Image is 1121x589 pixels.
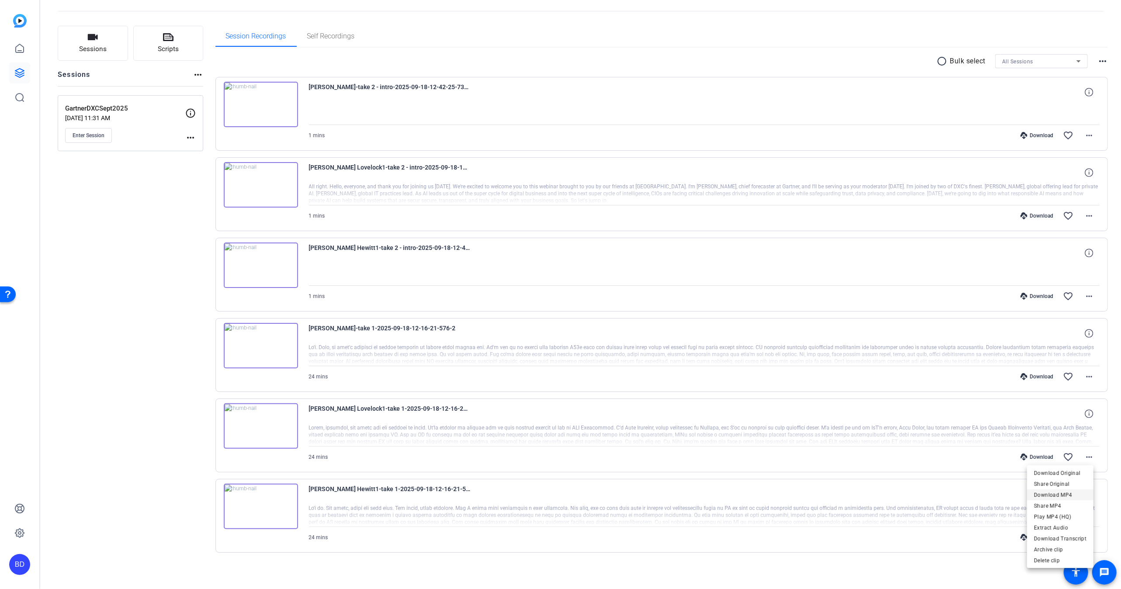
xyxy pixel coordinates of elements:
[1034,512,1086,522] span: Play MP4 (HQ)
[1034,523,1086,533] span: Extract Audio
[1034,555,1086,566] span: Delete clip
[1034,468,1086,478] span: Download Original
[1034,490,1086,500] span: Download MP4
[1034,534,1086,544] span: Download Transcript
[1034,544,1086,555] span: Archive clip
[1034,479,1086,489] span: Share Original
[1034,501,1086,511] span: Share MP4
